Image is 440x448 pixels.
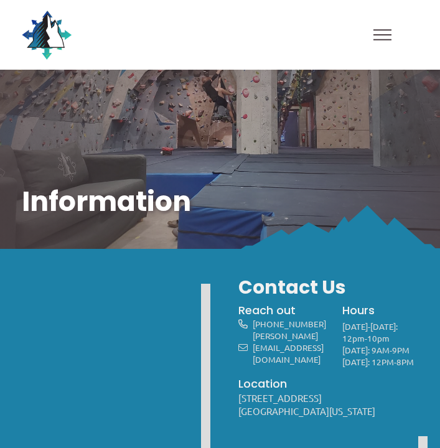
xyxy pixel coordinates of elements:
a: [PERSON_NAME][EMAIL_ADDRESS][DOMAIN_NAME] [253,330,324,365]
h3: Contact Us [238,274,418,301]
p: [DATE]-[DATE]: 12pm-10pm [DATE]: 9AM-9PM [DATE]: 12PM-8PM [342,320,418,368]
a: [PHONE_NUMBER] [253,318,326,329]
img: North Wall Logo [22,10,72,60]
a: [STREET_ADDRESS][GEOGRAPHIC_DATA][US_STATE] [238,392,375,417]
h4: Hours [342,302,418,318]
h4: Reach out [238,302,324,318]
h1: Information [22,182,418,221]
h4: Location [238,376,418,391]
div: Toggle Off Canvas Content [368,21,396,49]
